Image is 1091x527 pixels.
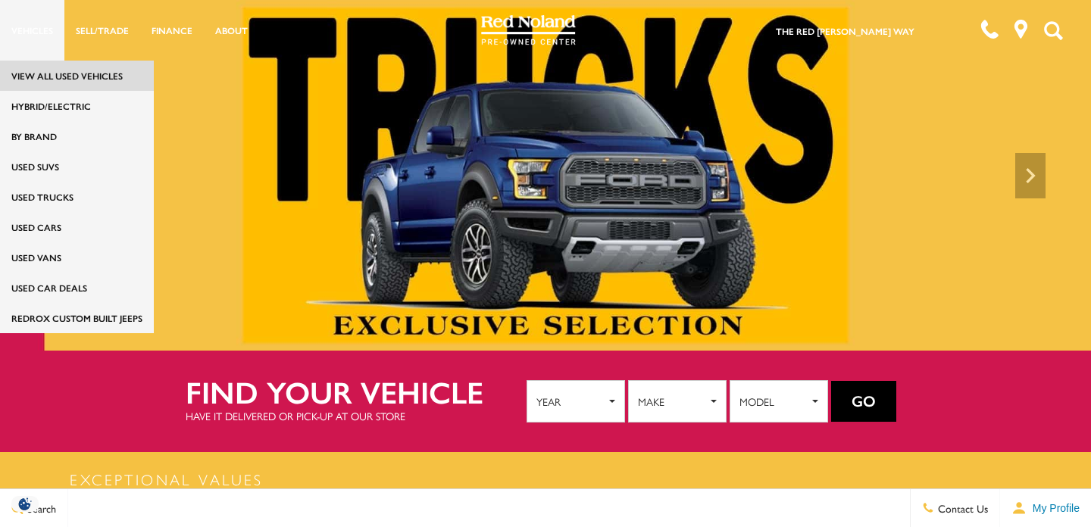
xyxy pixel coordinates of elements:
[66,468,1025,491] h2: Exceptional Values
[638,390,707,413] span: Make
[934,500,988,516] span: Contact Us
[1015,153,1046,198] div: Next
[730,380,828,423] button: Model
[186,375,527,408] h2: Find your vehicle
[481,20,577,36] a: Red Noland Pre-Owned
[536,390,605,413] span: Year
[776,24,914,38] a: The Red [PERSON_NAME] Way
[186,408,527,423] p: Have it delivered or pick-up at our store
[1000,489,1091,527] button: Open user profile menu
[481,15,577,45] img: Red Noland Pre-Owned
[1038,1,1068,60] button: Open the search field
[739,390,808,413] span: Model
[8,496,42,512] section: Click to Open Cookie Consent Modal
[1027,502,1080,514] span: My Profile
[527,380,625,423] button: Year
[8,496,42,512] img: Opt-Out Icon
[831,381,896,422] button: Go
[628,380,727,423] button: Make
